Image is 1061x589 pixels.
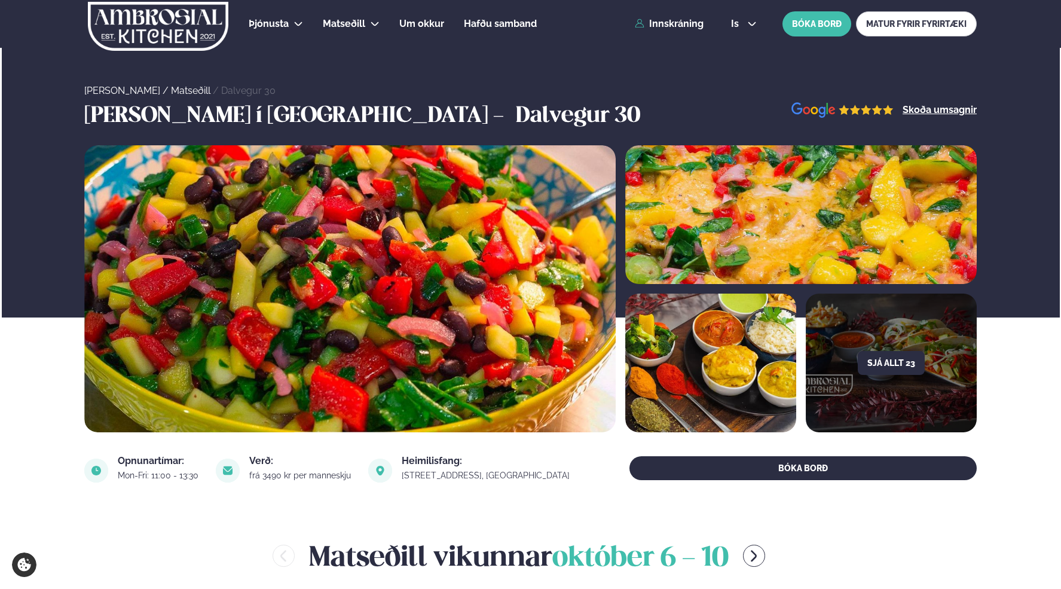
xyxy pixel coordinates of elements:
[858,351,925,375] button: Sjá allt 23
[171,85,210,96] a: Matseðill
[368,459,392,483] img: image alt
[743,545,765,567] button: menu-btn-right
[249,17,289,31] a: Þjónusta
[249,471,354,480] div: frá 3490 kr per manneskju
[635,19,704,29] a: Innskráning
[118,471,201,480] div: Mon-Fri: 11:00 - 13:30
[402,468,573,483] a: link
[163,85,171,96] span: /
[731,19,742,29] span: is
[323,17,365,31] a: Matseðill
[213,85,221,96] span: /
[464,17,537,31] a: Hafðu samband
[625,145,977,284] img: image alt
[856,11,977,36] a: MATUR FYRIR FYRIRTÆKI
[903,105,977,115] a: Skoða umsagnir
[118,456,201,466] div: Opnunartímar:
[221,85,276,96] a: Dalvegur 30
[399,17,444,31] a: Um okkur
[84,145,616,432] img: image alt
[87,2,230,51] img: logo
[84,85,160,96] a: [PERSON_NAME]
[323,18,365,29] span: Matseðill
[464,18,537,29] span: Hafðu samband
[84,459,108,483] img: image alt
[782,11,851,36] button: BÓKA BORÐ
[721,19,766,29] button: is
[625,294,796,432] img: image alt
[249,456,354,466] div: Verð:
[402,456,573,466] div: Heimilisfang:
[399,18,444,29] span: Um okkur
[516,102,640,131] h3: Dalvegur 30
[273,545,295,567] button: menu-btn-left
[12,553,36,577] a: Cookie settings
[791,102,894,118] img: image alt
[216,459,240,483] img: image alt
[309,536,729,575] h2: Matseðill vikunnar
[629,456,977,480] button: BÓKA BORÐ
[552,545,729,572] span: október 6 - 10
[249,18,289,29] span: Þjónusta
[84,102,510,131] h3: [PERSON_NAME] í [GEOGRAPHIC_DATA] -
